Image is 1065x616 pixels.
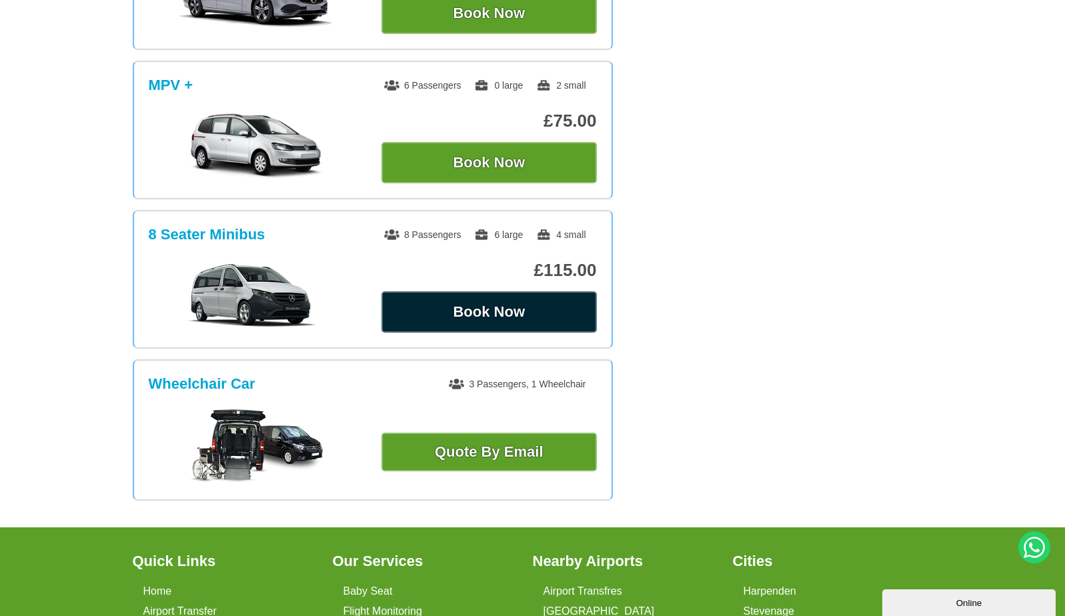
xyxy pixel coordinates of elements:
img: MPV + [155,113,356,179]
h3: Nearby Airports [533,554,717,569]
a: Quote By Email [381,433,597,471]
h3: Wheelchair Car [149,375,255,393]
h3: MPV + [149,77,193,94]
span: 2 small [536,80,586,91]
span: 0 large [474,80,523,91]
p: £75.00 [381,111,597,131]
h3: Cities [733,554,917,569]
a: Harpenden [744,585,796,597]
h3: Quick Links [133,554,317,569]
span: 8 Passengers [384,229,461,240]
a: Airport Transfres [544,585,622,597]
span: 6 large [474,229,523,240]
span: 3 Passengers, 1 Wheelchair [449,379,586,389]
img: Wheelchair Car [189,409,323,483]
iframe: chat widget [882,587,1058,616]
p: £115.00 [381,260,597,281]
img: 8 Seater Minibus [155,262,356,329]
a: Home [143,585,172,597]
button: Book Now [381,291,597,333]
span: 4 small [536,229,586,240]
span: 6 Passengers [384,80,461,91]
h3: 8 Seater Minibus [149,226,265,243]
a: Baby Seat [343,585,393,597]
h3: Our Services [333,554,517,569]
button: Book Now [381,142,597,183]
